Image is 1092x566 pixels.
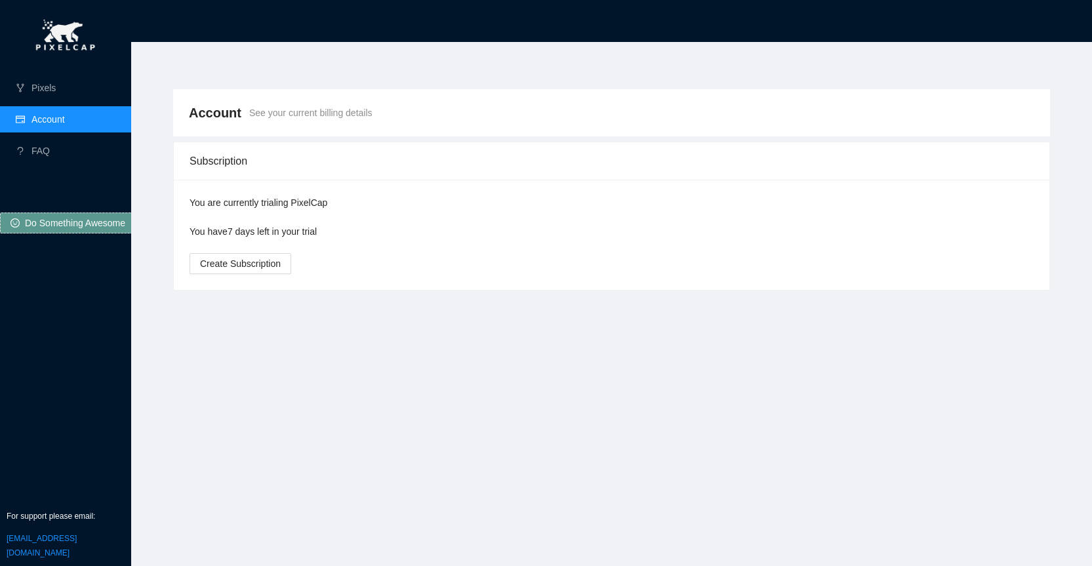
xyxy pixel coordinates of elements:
a: FAQ [31,146,50,156]
a: Account [31,114,65,125]
p: You have 7 days left in your trial [190,224,327,239]
a: [EMAIL_ADDRESS][DOMAIN_NAME] [7,534,77,557]
button: Create Subscription [190,253,291,274]
span: Do Something Awesome [25,216,125,230]
span: smile [10,218,20,229]
div: Subscription [190,142,1034,180]
span: Account [189,102,241,123]
p: You are currently trialing PixelCap [190,195,327,210]
a: Pixels [31,83,56,93]
span: Create Subscription [200,256,281,271]
p: For support please email: [7,510,125,523]
img: pixel-cap.png [27,13,104,59]
span: See your current billing details [249,106,373,120]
